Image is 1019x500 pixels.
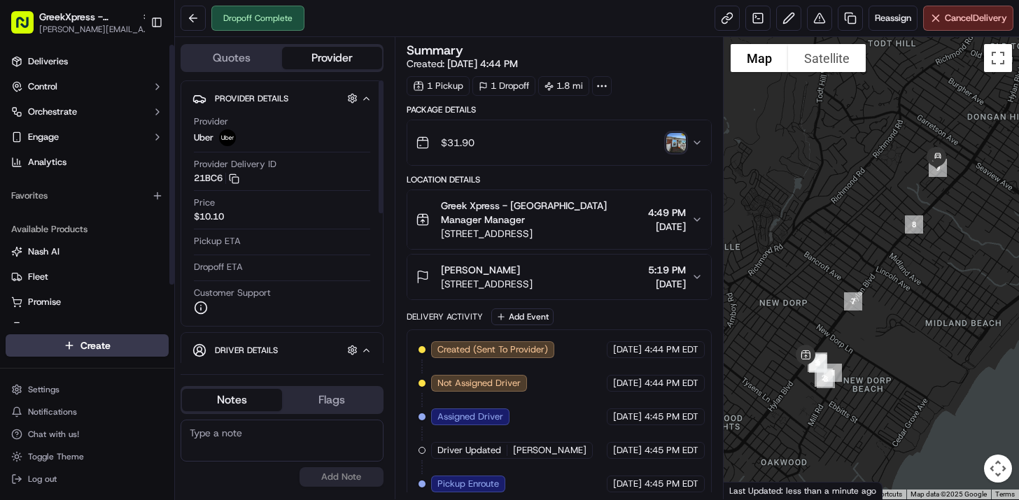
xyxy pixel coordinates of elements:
[788,44,866,72] button: Show satellite imagery
[995,490,1015,498] a: Terms (opens in new tab)
[28,429,79,440] span: Chat with us!
[194,261,243,273] span: Dropoff ETA
[6,6,145,39] button: GreekXpress - [GEOGRAPHIC_DATA][PERSON_NAME][EMAIL_ADDRESS][DOMAIN_NAME]
[194,115,228,128] span: Provider
[194,158,276,171] span: Provider Delivery ID
[28,156,66,169] span: Analytics
[194,172,239,185] button: 21BC6
[192,338,372,362] button: Driver Details
[809,363,838,392] div: 2
[28,55,68,68] span: Deliveries
[648,220,686,234] span: [DATE]
[28,80,57,93] span: Control
[811,364,841,394] div: 3
[407,44,463,57] h3: Summary
[437,377,521,390] span: Not Assigned Driver
[613,343,642,356] span: [DATE]
[6,469,169,489] button: Log out
[6,76,169,98] button: Control
[28,384,59,395] span: Settings
[11,296,163,308] a: Promise
[802,348,831,378] div: 5
[441,136,475,150] span: $31.90
[407,57,518,71] span: Created:
[437,343,548,356] span: Created (Sent To Provider)
[6,334,169,357] button: Create
[39,10,136,24] button: GreekXpress - [GEOGRAPHIC_DATA]
[407,120,711,165] button: $31.90photo_proof_of_delivery image
[923,6,1013,31] button: CancelDelivery
[407,190,711,249] button: Greek Xpress - [GEOGRAPHIC_DATA] Manager Manager[STREET_ADDRESS]4:49 PM[DATE]
[80,338,111,352] span: Create
[984,455,1012,483] button: Map camera controls
[441,227,642,241] span: [STREET_ADDRESS]
[11,245,163,258] a: Nash AI
[491,308,554,325] button: Add Event
[613,444,642,457] span: [DATE]
[923,153,953,183] div: 9
[39,24,151,35] button: [PERSON_NAME][EMAIL_ADDRESS][DOMAIN_NAME]
[194,131,213,144] span: Uber
[6,50,169,73] a: Deliveries
[945,12,1007,24] span: Cancel Delivery
[472,76,535,96] div: 1 Dropoff
[731,44,788,72] button: Show street map
[6,291,169,313] button: Promise
[28,271,48,283] span: Fleet
[441,263,520,277] span: [PERSON_NAME]
[6,101,169,123] button: Orchestrate
[648,277,686,291] span: [DATE]
[648,263,686,277] span: 5:19 PM
[11,271,163,283] a: Fleet
[215,93,288,104] span: Provider Details
[875,12,911,24] span: Reassign
[28,245,59,258] span: Nash AI
[6,151,169,173] a: Analytics
[666,133,686,152] img: photo_proof_of_delivery image
[613,377,642,390] span: [DATE]
[869,6,918,31] button: Reassign
[818,358,848,387] div: 1
[6,380,169,399] button: Settings
[6,447,169,466] button: Toggle Theme
[441,277,533,291] span: [STREET_ADDRESS]
[645,377,698,390] span: 4:44 PM EDT
[219,129,236,146] img: uber-new-logo.jpeg
[194,197,215,209] span: Price
[6,241,169,263] button: Nash AI
[6,126,169,148] button: Engage
[645,444,698,457] span: 4:45 PM EDT
[28,473,57,485] span: Log out
[6,218,169,241] div: Available Products
[727,481,773,499] img: Google
[28,321,95,334] span: Product Catalog
[194,235,241,248] span: Pickup ETA
[28,451,84,462] span: Toggle Theme
[724,482,883,499] div: Last Updated: less than a minute ago
[911,490,987,498] span: Map data ©2025 Google
[437,410,503,423] span: Assigned Driver
[11,321,163,334] a: Product Catalog
[984,44,1012,72] button: Toggle fullscreen view
[645,478,698,490] span: 4:45 PM EDT
[6,316,169,338] button: Product Catalog
[645,343,698,356] span: 4:44 PM EDT
[6,185,169,207] div: Favorites
[407,255,711,299] button: [PERSON_NAME][STREET_ADDRESS]5:19 PM[DATE]
[513,444,586,457] span: [PERSON_NAME]
[447,57,518,70] span: [DATE] 4:44 PM
[613,478,642,490] span: [DATE]
[407,104,712,115] div: Package Details
[538,76,589,96] div: 1.8 mi
[6,266,169,288] button: Fleet
[727,481,773,499] a: Open this area in Google Maps (opens a new window)
[182,47,282,69] button: Quotes
[194,210,224,223] span: $10.10
[437,478,499,490] span: Pickup Enroute
[194,287,271,299] span: Customer Support
[182,389,282,411] button: Notes
[6,424,169,444] button: Chat with us!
